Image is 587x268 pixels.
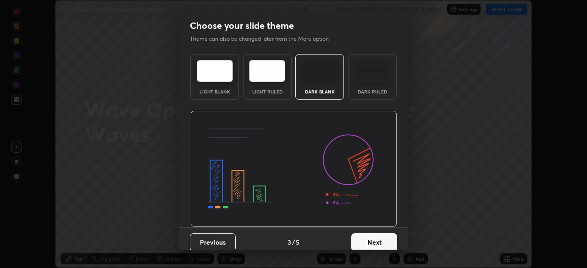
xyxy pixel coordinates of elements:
h4: 5 [296,237,299,247]
img: darkTheme.f0cc69e5.svg [302,60,338,82]
div: Dark Blank [301,89,338,94]
h4: / [292,237,295,247]
img: lightRuledTheme.5fabf969.svg [249,60,285,82]
h2: Choose your slide theme [190,20,294,32]
div: Light Blank [196,89,233,94]
img: lightTheme.e5ed3b09.svg [197,60,233,82]
button: Previous [190,233,236,252]
button: Next [351,233,397,252]
img: darkThemeBanner.d06ce4a2.svg [190,111,397,227]
div: Dark Ruled [354,89,391,94]
div: Light Ruled [249,89,286,94]
h4: 3 [288,237,291,247]
img: darkRuledTheme.de295e13.svg [354,60,390,82]
p: Theme can also be changed later from the More option [190,35,338,43]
